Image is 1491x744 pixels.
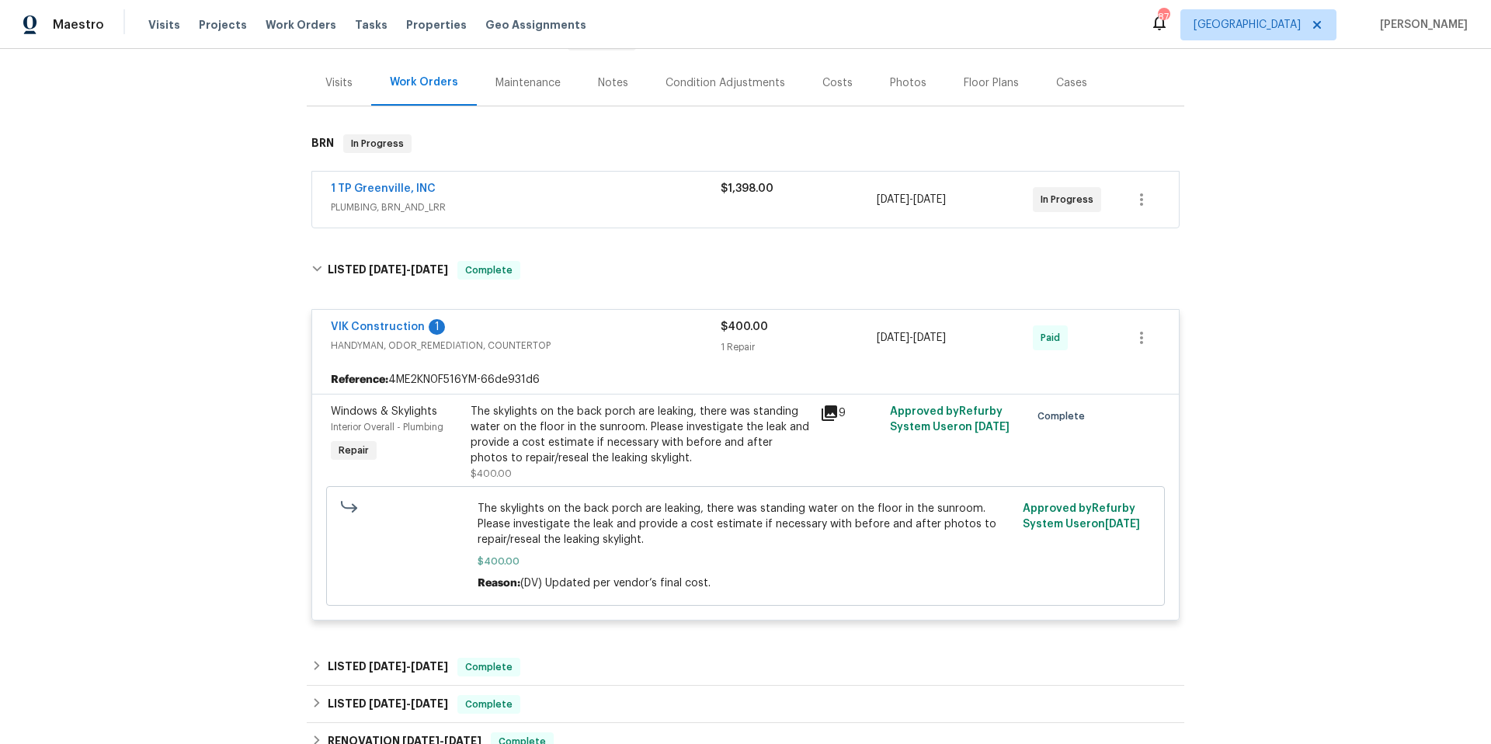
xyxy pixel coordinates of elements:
[411,661,448,672] span: [DATE]
[331,183,436,194] a: 1 TP Greenville, INC
[331,372,388,388] b: Reference:
[495,75,561,91] div: Maintenance
[312,366,1179,394] div: 4ME2KN0F516YM-66de931d6
[307,245,1184,295] div: LISTED [DATE]-[DATE]Complete
[890,406,1010,433] span: Approved by Refurby System User on
[369,661,406,672] span: [DATE]
[964,75,1019,91] div: Floor Plans
[369,264,406,275] span: [DATE]
[199,17,247,33] span: Projects
[429,319,445,335] div: 1
[331,338,721,353] span: HANDYMAN, ODOR_REMEDIATION, COUNTERTOP
[411,698,448,709] span: [DATE]
[390,75,458,90] div: Work Orders
[369,264,448,275] span: -
[478,578,520,589] span: Reason:
[459,659,519,675] span: Complete
[331,200,721,215] span: PLUMBING, BRN_AND_LRR
[877,330,946,346] span: -
[471,404,811,466] div: The skylights on the back porch are leaking, there was standing water on the floor in the sunroom...
[877,332,909,343] span: [DATE]
[307,686,1184,723] div: LISTED [DATE]-[DATE]Complete
[332,443,375,458] span: Repair
[721,183,773,194] span: $1,398.00
[877,194,909,205] span: [DATE]
[478,554,1014,569] span: $400.00
[820,404,881,422] div: 9
[53,17,104,33] span: Maestro
[1158,9,1169,25] div: 87
[459,262,519,278] span: Complete
[148,17,180,33] span: Visits
[331,422,443,432] span: Interior Overall - Plumbing
[355,19,388,30] span: Tasks
[328,658,448,676] h6: LISTED
[913,332,946,343] span: [DATE]
[307,119,1184,169] div: BRN In Progress
[1023,503,1140,530] span: Approved by Refurby System User on
[1105,519,1140,530] span: [DATE]
[485,17,586,33] span: Geo Assignments
[520,578,711,589] span: (DV) Updated per vendor’s final cost.
[266,17,336,33] span: Work Orders
[1374,17,1468,33] span: [PERSON_NAME]
[666,75,785,91] div: Condition Adjustments
[721,339,877,355] div: 1 Repair
[1056,75,1087,91] div: Cases
[459,697,519,712] span: Complete
[325,75,353,91] div: Visits
[822,75,853,91] div: Costs
[328,695,448,714] h6: LISTED
[331,322,425,332] a: VIK Construction
[478,501,1014,548] span: The skylights on the back porch are leaking, there was standing water on the floor in the sunroom...
[307,648,1184,686] div: LISTED [DATE]-[DATE]Complete
[598,75,628,91] div: Notes
[328,261,448,280] h6: LISTED
[721,322,768,332] span: $400.00
[345,136,410,151] span: In Progress
[877,192,946,207] span: -
[406,17,467,33] span: Properties
[311,134,334,153] h6: BRN
[369,661,448,672] span: -
[890,75,926,91] div: Photos
[471,469,512,478] span: $400.00
[1037,409,1091,424] span: Complete
[369,698,448,709] span: -
[331,406,437,417] span: Windows & Skylights
[1041,192,1100,207] span: In Progress
[1194,17,1301,33] span: [GEOGRAPHIC_DATA]
[975,422,1010,433] span: [DATE]
[913,194,946,205] span: [DATE]
[1041,330,1066,346] span: Paid
[369,698,406,709] span: [DATE]
[411,264,448,275] span: [DATE]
